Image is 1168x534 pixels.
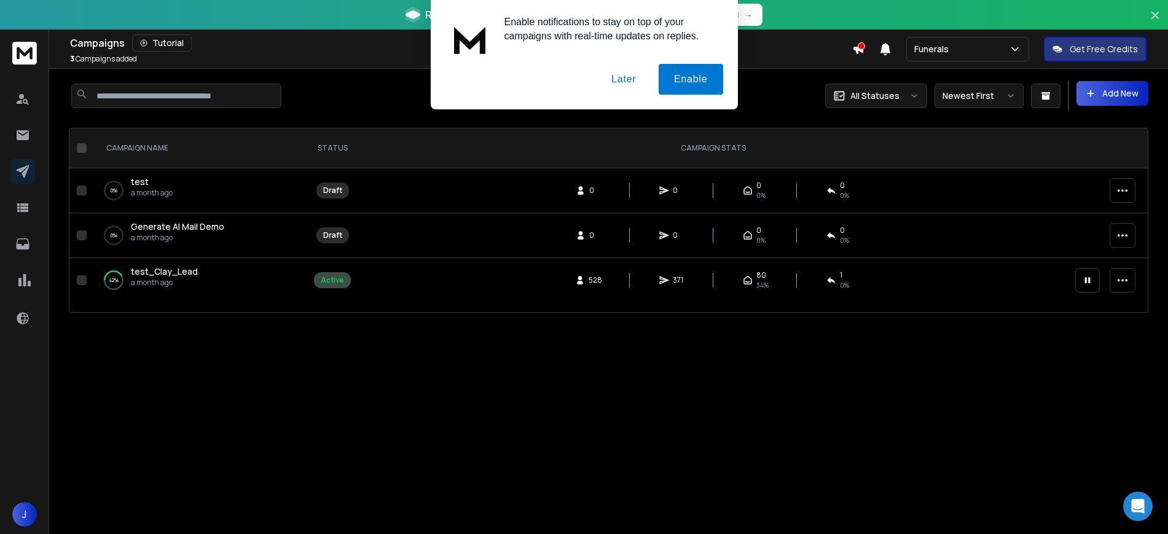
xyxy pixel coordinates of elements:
[673,275,685,285] span: 371
[840,235,849,245] span: 0%
[131,188,173,198] p: a month ago
[131,265,198,278] a: test_Clay_Lead
[495,15,723,43] div: Enable notifications to stay on top of your campaigns with real-time updates on replies.
[321,275,344,285] div: Active
[840,226,845,235] span: 0
[840,181,845,190] span: 0
[131,221,224,233] a: Generate AI Mail Demo
[756,280,769,290] span: 34 %
[756,190,766,200] span: 0%
[12,502,37,527] button: J
[673,186,685,195] span: 0
[840,270,842,280] span: 1
[323,230,342,240] div: Draft
[131,233,224,243] p: a month ago
[589,275,602,285] span: 528
[756,235,766,245] span: 0%
[445,15,495,64] img: notification icon
[131,176,149,188] a: test
[756,226,761,235] span: 0
[1123,492,1153,521] div: Open Intercom Messenger
[596,64,651,95] button: Later
[92,168,307,213] td: 0%testa month ago
[131,176,149,187] span: test
[109,274,119,286] p: 42 %
[111,229,117,241] p: 0 %
[589,230,602,240] span: 0
[131,265,198,277] span: test_Clay_Lead
[92,258,307,303] td: 42%test_Clay_Leada month ago
[673,230,685,240] span: 0
[131,221,224,232] span: Generate AI Mail Demo
[92,213,307,258] td: 0%Generate AI Mail Demoa month ago
[131,278,198,288] p: a month ago
[358,128,1068,168] th: CAMPAIGN STATS
[840,190,849,200] span: 0%
[840,280,849,290] span: 0 %
[756,181,761,190] span: 0
[659,64,723,95] button: Enable
[307,128,358,168] th: STATUS
[111,184,117,197] p: 0 %
[323,186,342,195] div: Draft
[589,186,602,195] span: 0
[756,270,766,280] span: 80
[92,128,307,168] th: CAMPAIGN NAME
